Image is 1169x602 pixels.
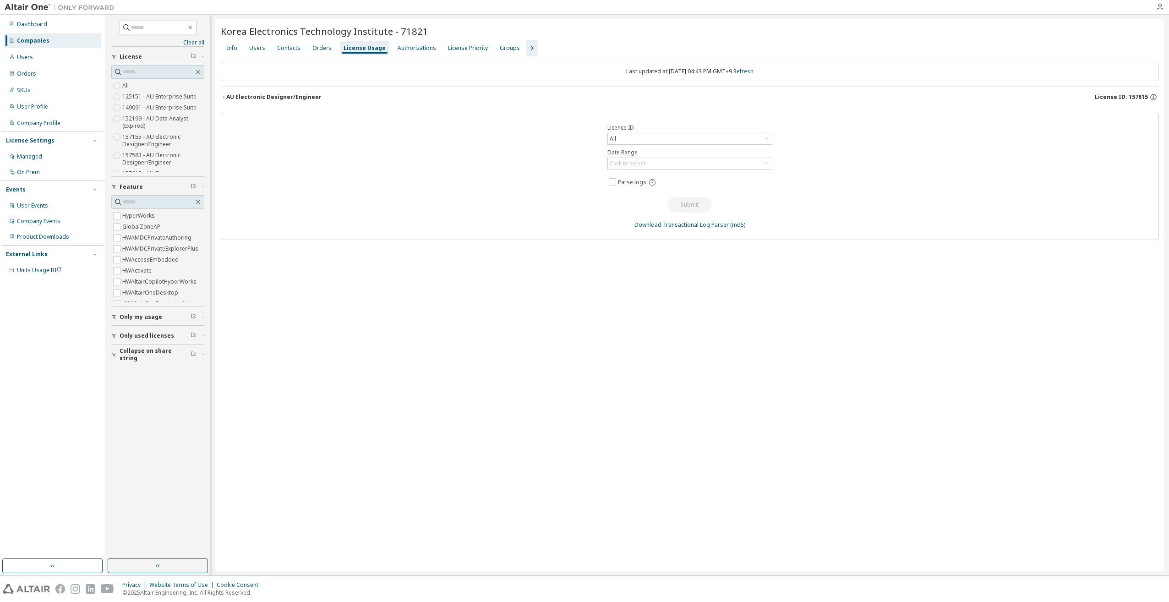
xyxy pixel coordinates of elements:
[6,137,55,144] div: License Settings
[120,313,162,321] span: Only my usage
[122,221,162,232] label: GlobalZoneAP
[17,21,47,28] div: Dashboard
[618,179,646,186] span: Parse logs
[111,47,204,67] button: License
[55,584,65,594] img: facebook.svg
[111,345,204,365] button: Collapse on share string
[17,202,48,209] div: User Events
[227,44,237,52] div: Info
[120,332,174,339] span: Only used licenses
[122,243,200,254] label: HWAMDCPrivateExplorerPlus
[191,313,196,321] span: Clear filter
[1095,93,1148,101] span: License ID: 157615
[398,44,436,52] div: Authorizations
[191,183,196,191] span: Clear filter
[3,584,50,594] img: altair_logo.svg
[122,113,204,131] label: 152199 - AU Data Analyst (Expired)
[122,80,131,91] label: All
[120,347,191,362] span: Collapse on share string
[17,169,40,176] div: On Prem
[668,197,712,213] button: Submit
[111,39,204,46] a: Clear all
[122,210,157,221] label: HyperWorks
[277,44,300,52] div: Contacts
[101,584,114,594] img: youtube.svg
[730,221,745,229] a: (md5)
[221,87,1159,107] button: AU Electronic Designer/EngineerLicense ID: 157615
[122,581,149,589] div: Privacy
[122,589,264,597] p: © 2025 Altair Engineering, Inc. All Rights Reserved.
[607,124,772,131] label: Licence ID
[122,232,193,243] label: HWAMDCPrivateAuthoring
[111,307,204,327] button: Only my usage
[500,44,520,52] div: Groups
[120,53,142,60] span: License
[111,177,204,197] button: Feature
[122,254,180,265] label: HWAccessEmbedded
[191,332,196,339] span: Clear filter
[122,102,198,113] label: 149091 - AU Enterprise Suite
[5,3,119,12] img: Altair One
[221,25,428,38] span: Korea Electronics Technology Institute - 71821
[17,37,49,44] div: Companies
[608,134,617,144] div: All
[610,160,645,167] div: Click to select
[17,87,31,94] div: SKUs
[122,276,198,287] label: HWAltairCopilotHyperWorks
[226,93,322,101] div: AU Electronic Designer/Engineer
[6,186,26,193] div: Events
[122,91,198,102] label: 125151 - AU Enterprise Suite
[608,158,772,169] div: Click to select
[17,103,48,110] div: User Profile
[344,44,386,52] div: License Usage
[86,584,95,594] img: linkedin.svg
[191,351,196,358] span: Clear filter
[17,233,69,241] div: Product Downloads
[634,221,729,229] a: Download Transactional Log Parser
[122,265,153,276] label: HWActivate
[120,183,143,191] span: Feature
[122,287,180,298] label: HWAltairOneDesktop
[448,44,488,52] div: License Priority
[217,581,264,589] div: Cookie Consent
[733,67,754,75] a: Refresh
[71,584,80,594] img: instagram.svg
[17,153,42,160] div: Managed
[149,581,217,589] div: Website Terms of Use
[122,298,197,309] label: HWAltairOneEnterpriseUser
[191,53,196,60] span: Clear filter
[249,44,265,52] div: Users
[122,168,204,186] label: 157615 - AU Electronic Designer/Engineer
[122,131,204,150] label: 157155 - AU Electronic Designer/Engineer
[17,120,60,127] div: Company Profile
[17,70,36,77] div: Orders
[17,54,33,61] div: Users
[17,266,62,274] span: Units Usage BI
[312,44,332,52] div: Orders
[122,150,204,168] label: 157583 - AU Electronic Designer/Engineer
[6,251,48,258] div: External Links
[608,133,772,144] div: All
[17,218,60,225] div: Company Events
[607,149,772,156] label: Date Range
[221,62,1159,81] div: Last updated at: [DATE] 04:43 PM GMT+9
[111,326,204,346] button: Only used licenses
